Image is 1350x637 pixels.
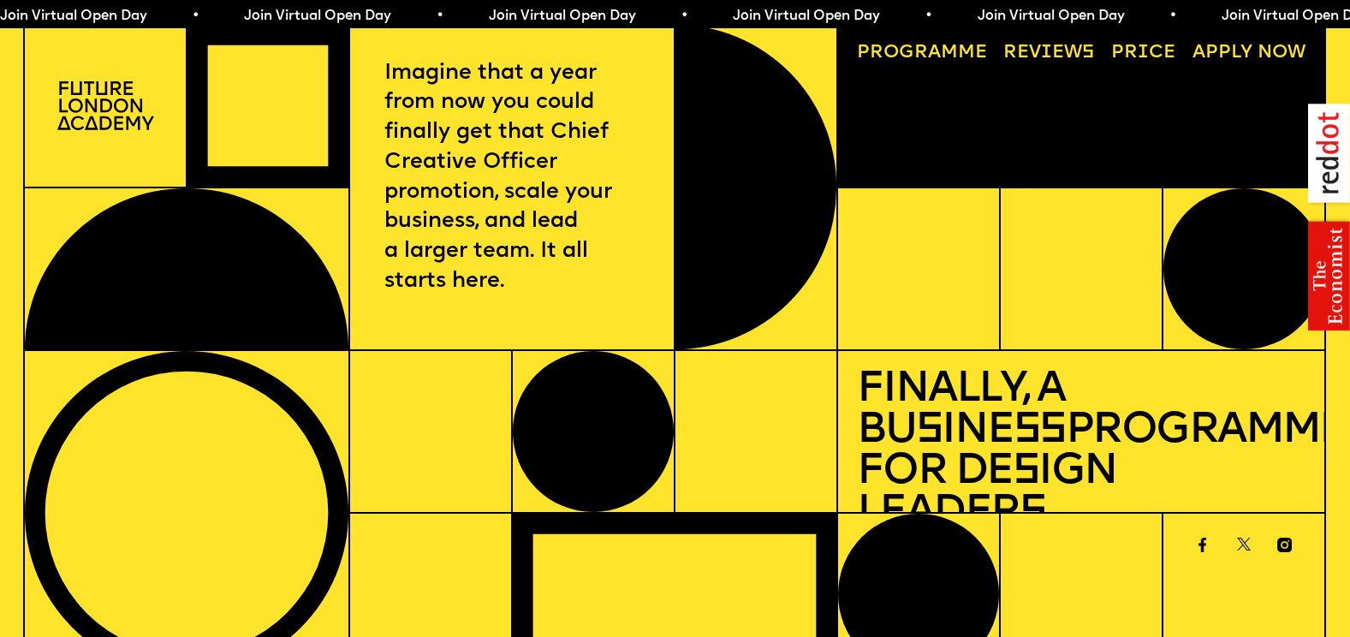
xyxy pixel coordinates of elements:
span: a [928,44,941,62]
p: Imagine that a year from now you could finally get that Chief Creative Officer promotion, scale y... [384,59,640,297]
h1: Finally, a Bu ine Programme for De ign Leader [857,370,1305,534]
span: • [925,9,932,23]
span: A [1192,44,1205,62]
span: • [192,9,199,23]
a: Reviews [995,34,1104,72]
a: Price [1102,34,1185,72]
span: s [1013,450,1038,494]
span: • [436,9,443,23]
a: Programme [847,34,996,72]
span: • [1169,9,1177,23]
span: • [681,9,688,23]
span: s [1020,491,1045,535]
span: s [916,409,942,453]
a: Apply now [1183,34,1315,72]
span: ss [1014,409,1066,453]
